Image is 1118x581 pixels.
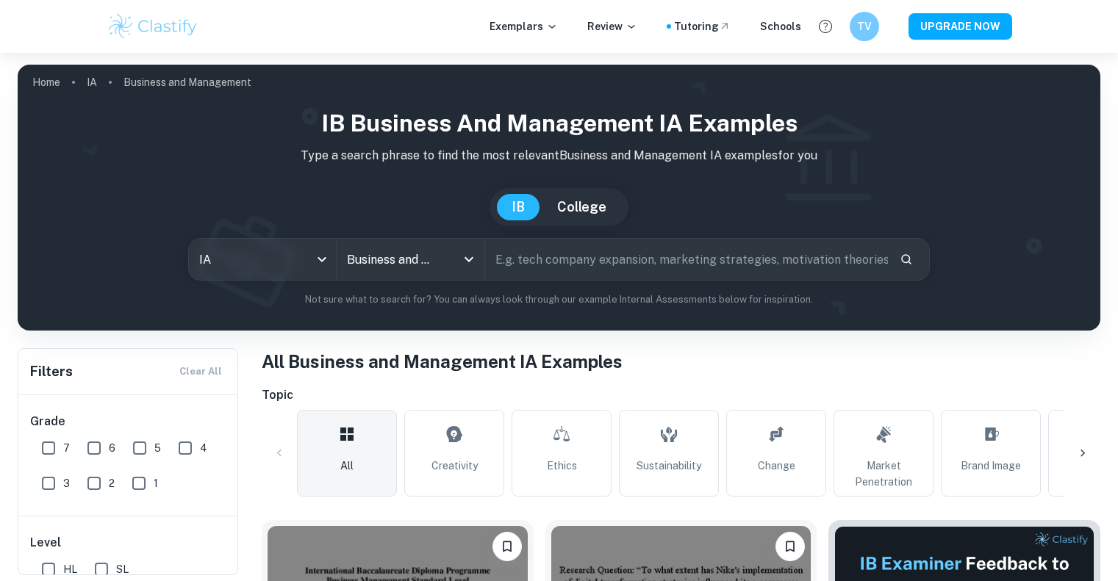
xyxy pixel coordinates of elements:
[262,348,1100,375] h1: All Business and Management IA Examples
[154,440,161,456] span: 5
[490,18,558,35] p: Exemplars
[30,413,227,430] h6: Grade
[87,72,97,93] a: IA
[542,194,621,220] button: College
[32,72,60,93] a: Home
[30,534,227,552] h6: Level
[29,106,1089,141] h1: IB Business and Management IA examples
[547,458,577,474] span: Ethics
[485,239,888,280] input: E.g. tech company expansion, marketing strategies, motivation theories...
[109,475,115,491] span: 2
[497,194,540,220] button: IB
[63,440,70,456] span: 7
[813,14,838,39] button: Help and Feedback
[63,475,70,491] span: 3
[29,292,1089,307] p: Not sure what to search for? You can always look through our example Internal Assessments below f...
[29,147,1089,165] p: Type a search phrase to find the most relevant Business and Management IA examples for you
[107,12,200,41] img: Clastify logo
[30,361,73,382] h6: Filters
[775,532,805,561] button: Bookmark
[116,561,129,577] span: SL
[492,532,522,561] button: Bookmark
[674,18,731,35] a: Tutoring
[850,12,879,41] button: TV
[637,458,701,474] span: Sustainability
[840,458,927,490] span: Market Penetration
[459,249,479,270] button: Open
[856,18,872,35] h6: TV
[758,458,795,474] span: Change
[123,74,251,90] p: Business and Management
[431,458,478,474] span: Creativity
[587,18,637,35] p: Review
[63,561,77,577] span: HL
[894,247,919,272] button: Search
[200,440,207,456] span: 4
[262,386,1100,404] h6: Topic
[154,475,158,491] span: 1
[909,13,1012,40] button: UPGRADE NOW
[18,65,1100,331] img: profile cover
[760,18,801,35] a: Schools
[109,440,115,456] span: 6
[961,458,1021,474] span: Brand Image
[189,239,336,280] div: IA
[340,458,354,474] span: All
